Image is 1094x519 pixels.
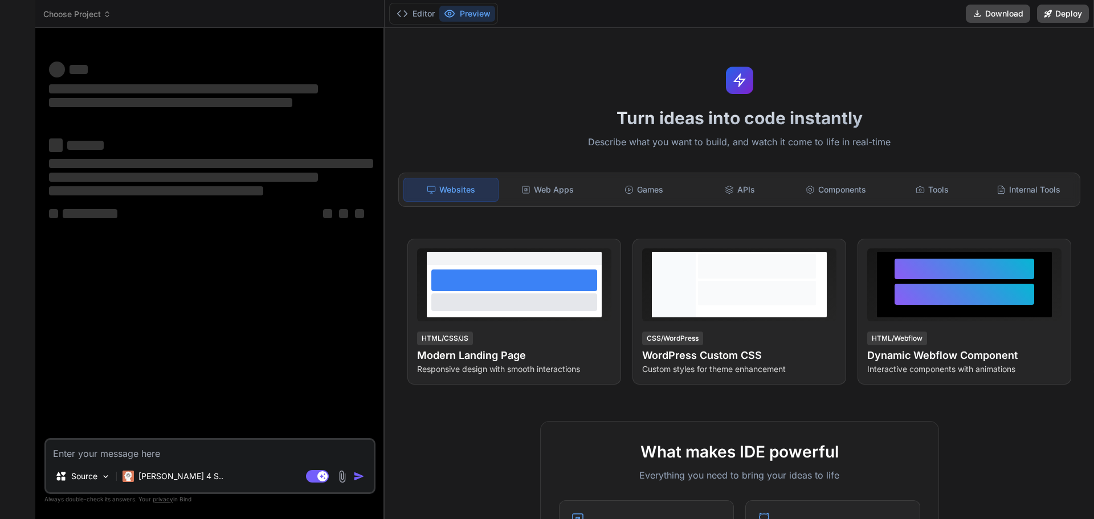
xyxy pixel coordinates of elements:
[1037,5,1089,23] button: Deploy
[642,363,836,375] p: Custom styles for theme enhancement
[153,496,173,502] span: privacy
[597,178,691,202] div: Games
[417,348,611,363] h4: Modern Landing Page
[981,178,1075,202] div: Internal Tools
[417,332,473,345] div: HTML/CSS/JS
[391,108,1087,128] h1: Turn ideas into code instantly
[642,348,836,363] h4: WordPress Custom CSS
[789,178,883,202] div: Components
[123,471,134,482] img: Claude 4 Sonnet
[439,6,495,22] button: Preview
[391,135,1087,150] p: Describe what you want to build, and watch it come to life in real-time
[355,209,364,218] span: ‌
[693,178,787,202] div: APIs
[642,332,703,345] div: CSS/WordPress
[44,494,375,505] p: Always double-check its answers. Your in Bind
[49,98,292,107] span: ‌
[336,470,349,483] img: attachment
[43,9,111,20] span: Choose Project
[867,332,927,345] div: HTML/Webflow
[101,472,111,481] img: Pick Models
[885,178,979,202] div: Tools
[49,186,263,195] span: ‌
[70,65,88,74] span: ‌
[417,363,611,375] p: Responsive design with smooth interactions
[323,209,332,218] span: ‌
[966,5,1030,23] button: Download
[392,6,439,22] button: Editor
[49,173,318,182] span: ‌
[867,363,1062,375] p: Interactive components with animations
[403,178,499,202] div: Websites
[49,84,318,93] span: ‌
[339,209,348,218] span: ‌
[71,471,97,482] p: Source
[559,468,920,482] p: Everything you need to bring your ideas to life
[353,471,365,482] img: icon
[867,348,1062,363] h4: Dynamic Webflow Component
[49,159,373,168] span: ‌
[49,62,65,77] span: ‌
[67,141,104,150] span: ‌
[559,440,920,464] h2: What makes IDE powerful
[49,209,58,218] span: ‌
[138,471,223,482] p: [PERSON_NAME] 4 S..
[63,209,117,218] span: ‌
[49,138,63,152] span: ‌
[501,178,595,202] div: Web Apps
